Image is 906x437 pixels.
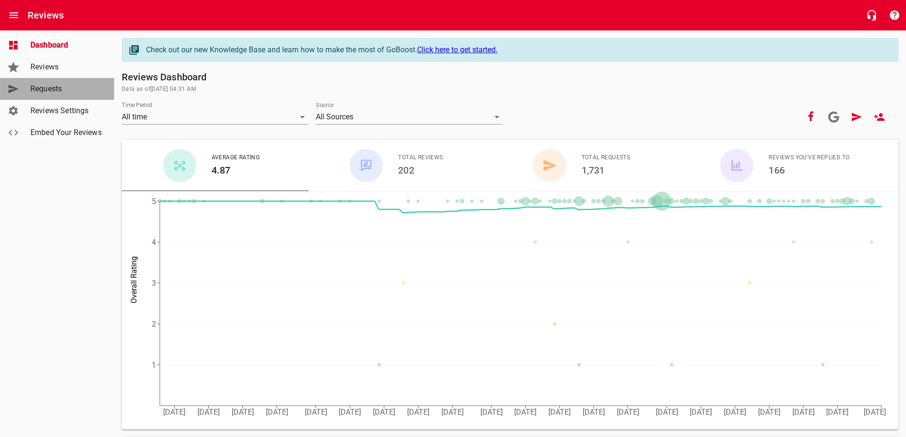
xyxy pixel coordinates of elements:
button: Your Facebook account is connected [799,106,822,128]
span: Average Rating [212,153,260,163]
span: Requests [30,83,103,95]
span: Dashboard [30,39,103,51]
label: Time Period [122,102,152,108]
tspan: [DATE] [266,408,288,417]
span: Reviews Settings [30,105,103,117]
tspan: [DATE] [617,408,639,417]
tspan: [DATE] [826,408,848,417]
span: Embed Your Reviews [30,127,103,138]
tspan: [DATE] [441,408,464,417]
tspan: [DATE] [480,408,503,417]
tspan: [DATE] [656,408,678,417]
h6: 166 [769,163,849,178]
tspan: [DATE] [373,408,395,417]
div: Check out our new Knowledge Base and learn how to make the most of GoBoost. [146,44,888,56]
a: New User [868,106,891,128]
div: All Sources [316,109,502,125]
label: Source [316,102,333,108]
tspan: Overall Rating [129,256,138,303]
h6: Reviews Dashboard [122,69,898,85]
tspan: [DATE] [407,408,429,417]
tspan: 2 [152,320,156,329]
a: Connect your Google account [822,106,845,128]
button: Support Portal [883,4,906,27]
tspan: [DATE] [548,408,571,417]
span: Total Reviews [398,153,443,163]
span: Reviews [30,61,103,73]
span: Total Requests [582,153,631,163]
tspan: [DATE] [339,408,361,417]
tspan: [DATE] [197,408,220,417]
tspan: 4 [152,238,156,247]
tspan: [DATE] [792,408,815,417]
span: Reviews You've Replied To [769,153,849,163]
h6: 202 [398,163,443,178]
tspan: 5 [152,197,156,206]
button: Open drawer [2,4,25,27]
button: Live Chat [860,4,883,27]
h6: 1,731 [582,163,631,178]
tspan: [DATE] [690,408,712,417]
tspan: 3 [152,279,156,288]
tspan: [DATE] [163,408,185,417]
tspan: [DATE] [232,408,254,417]
tspan: 1 [152,360,156,369]
h6: 4.87 [212,163,260,178]
tspan: [DATE] [514,408,536,417]
tspan: [DATE] [724,408,746,417]
a: Request Review [845,106,868,128]
h6: Reviews [28,8,64,23]
tspan: [DATE] [583,408,605,417]
span: Data as of [DATE] 04:31 AM [122,85,898,94]
tspan: [DATE] [758,408,780,417]
div: All time [122,109,308,125]
tspan: [DATE] [305,408,327,417]
a: Click here to get started. [417,45,497,54]
tspan: [DATE] [864,408,886,417]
